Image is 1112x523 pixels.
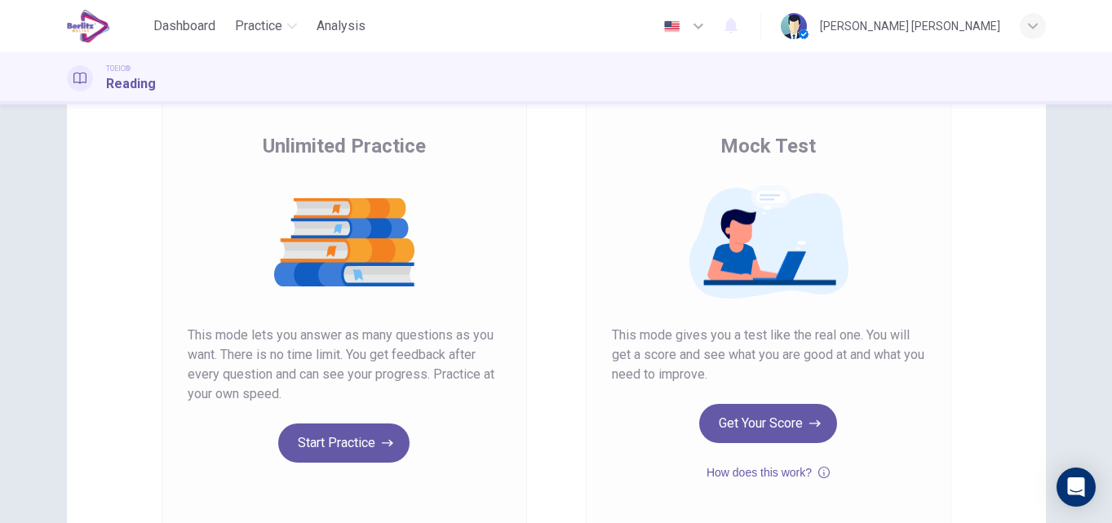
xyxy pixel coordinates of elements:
[188,326,501,404] span: This mode lets you answer as many questions as you want. There is no time limit. You get feedback...
[106,74,156,94] h1: Reading
[310,11,372,41] button: Analysis
[612,326,925,384] span: This mode gives you a test like the real one. You will get a score and see what you are good at a...
[228,11,303,41] button: Practice
[153,16,215,36] span: Dashboard
[106,63,131,74] span: TOEIC®
[1057,468,1096,507] div: Open Intercom Messenger
[278,423,410,463] button: Start Practice
[820,16,1000,36] div: [PERSON_NAME] [PERSON_NAME]
[147,11,222,41] button: Dashboard
[67,10,148,42] a: EduSynch logo
[781,13,807,39] img: Profile picture
[662,20,682,33] img: en
[67,10,110,42] img: EduSynch logo
[707,463,830,482] button: How does this work?
[235,16,282,36] span: Practice
[317,16,365,36] span: Analysis
[699,404,837,443] button: Get Your Score
[720,133,816,159] span: Mock Test
[263,133,426,159] span: Unlimited Practice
